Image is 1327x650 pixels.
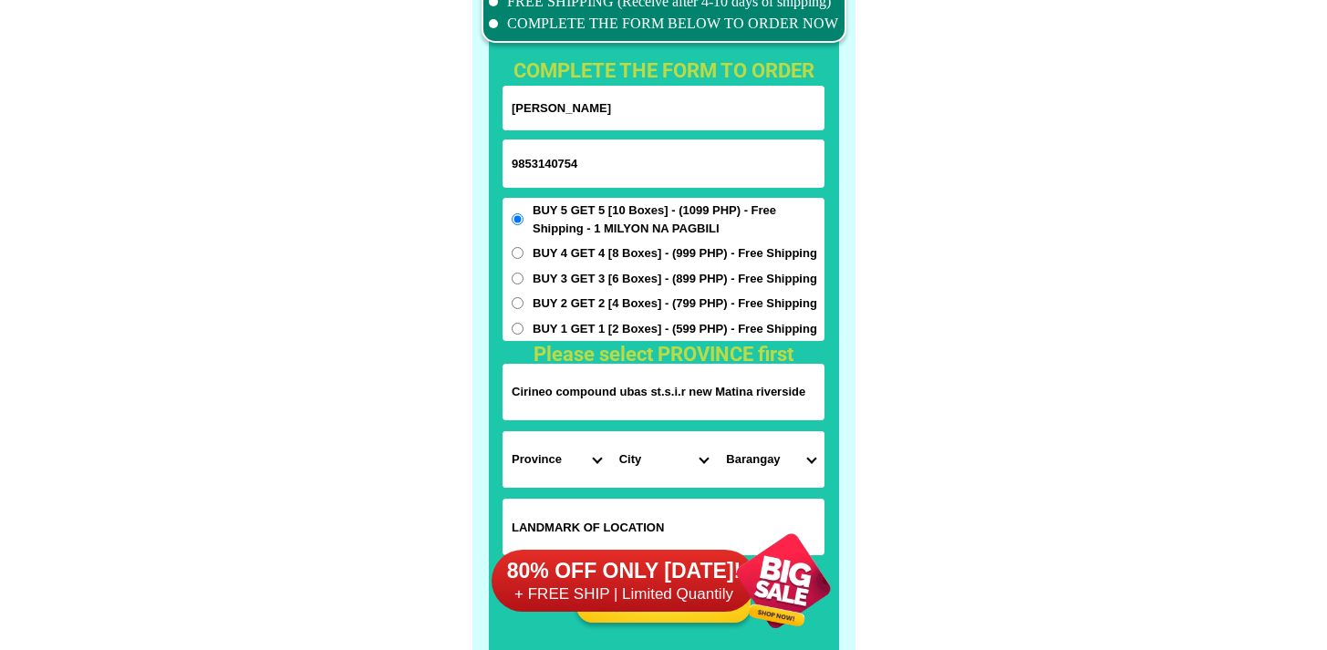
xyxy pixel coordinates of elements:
span: BUY 4 GET 4 [8 Boxes] - (999 PHP) - Free Shipping [533,244,817,263]
h6: + FREE SHIP | Limited Quantily [490,584,757,604]
select: Select district [610,431,718,488]
input: BUY 2 GET 2 [4 Boxes] - (799 PHP) - Free Shipping [512,297,524,309]
li: COMPLETE THE FORM BELOW TO ORDER NOW [489,13,839,35]
h1: complete the form to order [490,56,837,86]
select: Select province [503,431,610,488]
h6: 80% OFF ONLY [DATE]! [490,557,757,584]
input: BUY 4 GET 4 [8 Boxes] - (999 PHP) - Free Shipping [512,247,524,259]
input: Input address [503,364,824,420]
span: BUY 5 GET 5 [10 Boxes] - (1099 PHP) - Free Shipping - 1 MILYON NA PAGBILI [533,201,824,237]
span: BUY 3 GET 3 [6 Boxes] - (899 PHP) - Free Shipping [533,270,817,288]
input: Input phone_number [503,139,824,188]
h1: Please select PROVINCE first [490,339,836,369]
input: Input full_name [503,86,824,130]
input: Input LANDMARKOFLOCATION [503,499,824,555]
span: BUY 2 GET 2 [4 Boxes] - (799 PHP) - Free Shipping [533,294,817,313]
input: BUY 5 GET 5 [10 Boxes] - (1099 PHP) - Free Shipping - 1 MILYON NA PAGBILI [512,213,524,225]
input: BUY 3 GET 3 [6 Boxes] - (899 PHP) - Free Shipping [512,273,524,284]
select: Select commune [717,431,824,488]
span: BUY 1 GET 1 [2 Boxes] - (599 PHP) - Free Shipping [533,320,817,338]
input: BUY 1 GET 1 [2 Boxes] - (599 PHP) - Free Shipping [512,323,524,335]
